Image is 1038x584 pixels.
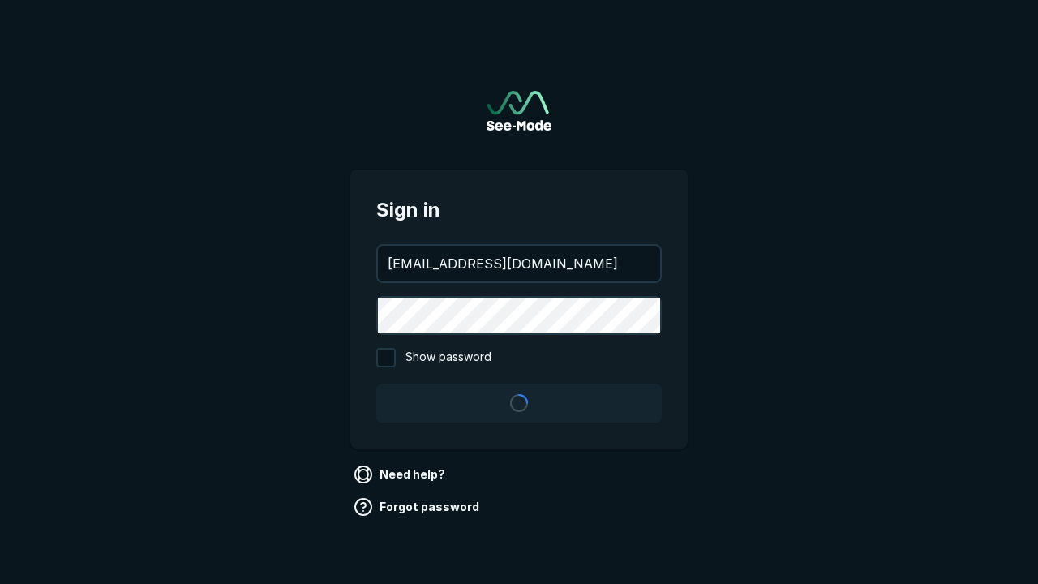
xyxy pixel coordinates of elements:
input: your@email.com [378,246,660,281]
a: Forgot password [350,494,486,520]
img: See-Mode Logo [487,91,551,131]
a: Need help? [350,462,452,487]
span: Show password [405,348,491,367]
span: Sign in [376,195,662,225]
a: Go to sign in [487,91,551,131]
